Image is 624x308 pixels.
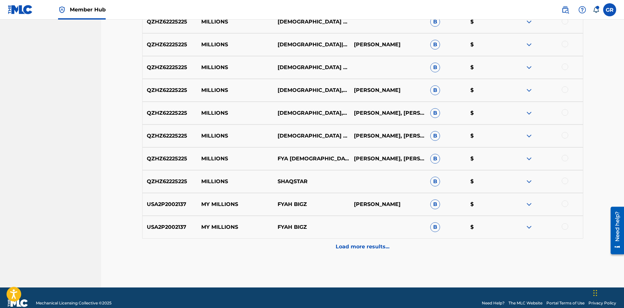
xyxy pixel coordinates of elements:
p: [PERSON_NAME] [350,86,426,94]
p: $ [466,155,507,163]
a: Public Search [559,3,572,16]
p: MILLIONS [197,41,273,49]
p: MILLIONS [197,155,273,163]
a: Privacy Policy [588,300,616,306]
p: [DEMOGRAPHIC_DATA] & FYA [DEMOGRAPHIC_DATA] [273,132,350,140]
img: Top Rightsholder [58,6,66,14]
p: [DEMOGRAPHIC_DATA] & FYAH [DEMOGRAPHIC_DATA] [273,18,350,26]
span: B [430,177,440,186]
img: expand [525,41,533,49]
p: [DEMOGRAPHIC_DATA],FYA [DEMOGRAPHIC_DATA] [273,109,350,117]
span: Member Hub [70,6,106,13]
p: $ [466,132,507,140]
p: MILLIONS [197,18,273,26]
p: MILLIONS [197,64,273,71]
span: B [430,199,440,209]
p: [DEMOGRAPHIC_DATA],FYAH [DEMOGRAPHIC_DATA] [273,86,350,94]
p: $ [466,41,507,49]
p: MILLIONS [197,109,273,117]
img: expand [525,64,533,71]
p: QZHZ62225225 [143,109,197,117]
p: MY MILLIONS [197,200,273,208]
p: SHAQSTAR [273,178,350,185]
span: B [430,131,440,141]
iframe: Chat Widget [591,277,624,308]
p: $ [466,178,507,185]
p: FYA [DEMOGRAPHIC_DATA]|SHAQSTAR [273,155,350,163]
span: B [430,222,440,232]
span: B [430,85,440,95]
p: MILLIONS [197,178,273,185]
p: MILLIONS [197,86,273,94]
div: User Menu [603,3,616,16]
p: MY MILLIONS [197,223,273,231]
img: expand [525,18,533,26]
span: B [430,108,440,118]
div: Notifications [593,7,599,13]
p: $ [466,86,507,94]
p: $ [466,64,507,71]
p: MILLIONS [197,132,273,140]
img: expand [525,155,533,163]
img: MLC Logo [8,5,33,14]
p: USA2P2002137 [143,200,197,208]
p: [PERSON_NAME] [350,41,426,49]
a: The MLC Website [509,300,542,306]
img: expand [525,132,533,140]
p: QZHZ62225225 [143,178,197,185]
p: [PERSON_NAME], [PERSON_NAME] [350,155,426,163]
p: [DEMOGRAPHIC_DATA] FYAH [DEMOGRAPHIC_DATA] [273,64,350,71]
p: USA2P2002137 [143,223,197,231]
iframe: Resource Center [606,204,624,257]
img: search [561,6,569,14]
p: FYAH BIGZ [273,223,350,231]
p: $ [466,200,507,208]
p: [DEMOGRAPHIC_DATA]|FYAH [DEMOGRAPHIC_DATA] [273,41,350,49]
span: B [430,40,440,50]
span: B [430,63,440,72]
p: [PERSON_NAME], [PERSON_NAME] [350,109,426,117]
div: Drag [593,283,597,303]
p: [PERSON_NAME], [PERSON_NAME] [350,132,426,140]
a: Need Help? [482,300,505,306]
img: logo [8,299,28,307]
span: B [430,154,440,164]
p: QZHZ62225225 [143,155,197,163]
p: FYAH BIGZ [273,200,350,208]
img: expand [525,86,533,94]
p: QZHZ62225225 [143,64,197,71]
span: Mechanical Licensing Collective © 2025 [36,300,112,306]
img: expand [525,109,533,117]
span: B [430,17,440,27]
img: help [578,6,586,14]
div: Help [576,3,589,16]
p: QZHZ62225225 [143,18,197,26]
img: expand [525,223,533,231]
img: expand [525,200,533,208]
p: Load more results... [336,243,389,251]
p: QZHZ62225225 [143,132,197,140]
a: Portal Terms of Use [546,300,585,306]
p: [PERSON_NAME] [350,200,426,208]
p: QZHZ62225225 [143,86,197,94]
p: QZHZ62225225 [143,41,197,49]
p: $ [466,109,507,117]
p: $ [466,223,507,231]
p: $ [466,18,507,26]
img: expand [525,178,533,185]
